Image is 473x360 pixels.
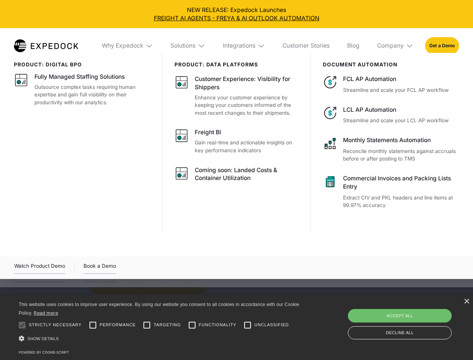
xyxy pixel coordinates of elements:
div: Integrations [223,42,255,49]
div: FCL AP Automation [343,75,459,83]
p: Enhance your customer experience by keeping your customers informed of the most recent changes to... [195,94,299,117]
div: Why Expedock [102,42,143,49]
p: Reconcile monthly statements against accruals before or after posting to TMS [343,147,459,163]
div: PRODUCT: data platforms [175,61,299,67]
span: Functionality [199,322,236,328]
a: Powered by cookie-script [19,350,69,354]
div: Coming soon: Landed Costs & Container Utilization [195,166,299,183]
p: Gain real-time and actionable insights on key performance indicators [195,139,299,154]
span: Strictly necessary [29,322,82,328]
a: Fully Managed Staffing SolutionsOutsource complex tasks requiring human expertise and gain full v... [14,73,151,106]
p: Extract CIV and PKL headers and line items at 99.97% accuracy [343,194,459,209]
div: Fully Managed Staffing Solutions [34,73,125,81]
a: Customer Experience: Visibility for ShippersEnhance your customer experience by keeping your cust... [175,75,299,117]
p: Outsource complex tasks requiring human expertise and gain full visibility on their productivity ... [34,83,151,106]
a: Coming soon: Landed Costs & Container Utilization [175,166,299,185]
div: Commercial Invoices and Packing Lists Entry [343,174,459,191]
a: Read more [34,310,58,316]
div: Freight BI [195,128,221,136]
a: Customer Stories [276,28,335,63]
a: FCL AP AutomationStreamline and scale your FCL AP workflow [323,75,459,94]
div: Company [377,42,404,49]
a: Monthly Statements AutomationReconcile monthly statements against accruals before or after postin... [323,136,459,163]
p: Streamline and scale your LCL AP workflow [343,117,459,124]
span: Unclassified [254,322,289,328]
a: Get a Demo [425,37,459,54]
a: Freight BIGain real-time and actionable insights on key performance indicators [175,128,299,154]
div: Solutions [170,42,195,49]
div: Monthly Statements Automation [343,136,459,144]
a: LCL AP AutomationStreamline and scale your LCL AP workflow [323,106,459,124]
div: Watch Product Demo [14,262,65,274]
a: Blog [341,28,365,63]
iframe: Chat Widget [348,279,473,360]
div: NEW RELEASE: Expedock Launches [6,6,467,22]
div: Solutions [165,28,211,63]
a: open lightbox [14,262,65,274]
a: Commercial Invoices and Packing Lists EntryExtract CIV and PKL headers and line items at 99.97% a... [323,174,459,209]
span: This website uses cookies to improve user experience. By using our website you consent to all coo... [19,302,299,316]
div: LCL AP Automation [343,106,459,114]
a: FREIGHT AI AGENTS - FREYA & AI OUTLOOK AUTOMATION [6,14,467,22]
p: Streamline and scale your FCL AP workflow [343,86,459,94]
span: Targeting [154,322,181,328]
div: Why Expedock [96,28,159,63]
span: Show details [27,336,59,341]
div: Company [371,28,419,63]
a: Book a Demo [84,262,116,274]
span: Performance [100,322,136,328]
div: Customer Experience: Visibility for Shippers [195,75,299,91]
div: Show details [19,334,302,344]
div: product: digital bpo [14,61,151,67]
div: document automation [323,61,459,67]
div: Integrations [217,28,271,63]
